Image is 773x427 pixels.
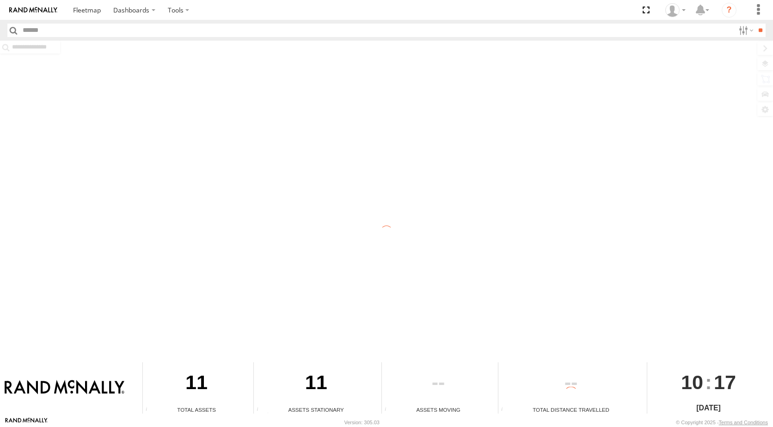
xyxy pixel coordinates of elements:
[9,7,57,13] img: rand-logo.svg
[254,407,268,414] div: Total number of assets current stationary.
[498,406,644,414] div: Total Distance Travelled
[681,362,703,402] span: 10
[254,406,378,414] div: Assets Stationary
[647,403,770,414] div: [DATE]
[719,420,768,425] a: Terms and Conditions
[5,418,48,427] a: Visit our Website
[498,407,512,414] div: Total distance travelled by all assets within specified date range and applied filters
[344,420,380,425] div: Version: 305.03
[735,24,755,37] label: Search Filter Options
[647,362,770,402] div: :
[254,362,378,406] div: 11
[722,3,736,18] i: ?
[662,3,689,17] div: Valeo Dash
[143,362,250,406] div: 11
[676,420,768,425] div: © Copyright 2025 -
[382,406,495,414] div: Assets Moving
[382,407,396,414] div: Total number of assets current in transit.
[143,407,157,414] div: Total number of Enabled Assets
[5,380,124,396] img: Rand McNally
[143,406,250,414] div: Total Assets
[714,362,736,402] span: 17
